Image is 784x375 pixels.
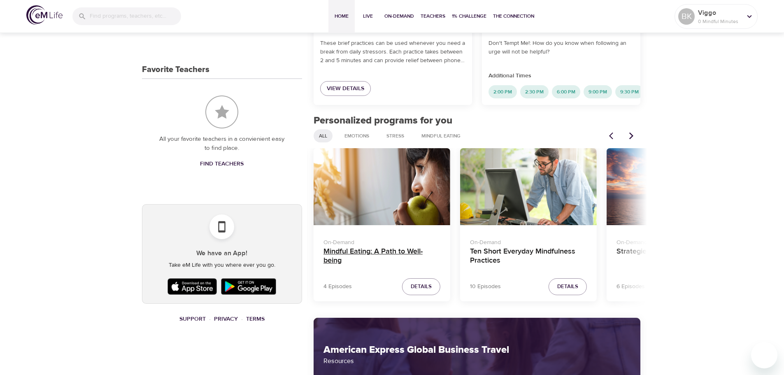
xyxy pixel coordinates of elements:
button: Next items [622,127,640,145]
p: 10 Episodes [470,282,501,291]
h3: Favorite Teachers [142,65,209,75]
span: 9:00 PM [584,89,612,95]
img: Apple App Store [165,276,219,297]
div: 6:00 PM [552,85,580,98]
p: 6 Episodes [616,282,645,291]
a: Find Teachers [197,156,247,172]
p: These brief practices can be used whenever you need a break from daily stressors. Each practice t... [320,39,465,65]
div: 2:30 PM [520,85,549,98]
div: 9:00 PM [584,85,612,98]
span: Details [557,282,578,291]
span: View Details [327,84,364,94]
h4: Strategies to Reduce Stress [616,247,733,267]
a: Support [179,315,206,323]
span: 9:30 PM [615,89,644,95]
div: Mindful Eating [416,129,466,142]
p: Viggo [698,8,742,18]
p: Resources [323,356,631,366]
span: 2:30 PM [520,89,549,95]
p: All your favorite teachers in a convienient easy to find place. [158,135,286,153]
button: Ten Short Everyday Mindfulness Practices [460,148,597,225]
a: Privacy [214,315,238,323]
div: Stress [381,129,409,142]
p: On-Demand [616,235,733,247]
h5: We have an App! [149,249,295,258]
span: The Connection [493,12,534,21]
span: Stress [382,133,409,140]
p: Take eM Life with you where ever you go. [149,261,295,270]
h2: Personalized programs for you [314,115,641,127]
li: · [209,314,211,325]
span: Teachers [421,12,445,21]
li: · [241,314,243,325]
span: 1% Challenge [452,12,486,21]
nav: breadcrumb [142,314,302,325]
span: On-Demand [384,12,414,21]
p: 0 Mindful Minutes [698,18,742,25]
button: Previous items [604,127,622,145]
img: Favorite Teachers [205,95,238,128]
input: Find programs, teachers, etc... [90,7,181,25]
div: Emotions [339,129,375,142]
button: Details [549,278,587,295]
span: Mindful Eating [416,133,465,140]
span: All [314,133,332,140]
img: logo [26,5,63,25]
a: View Details [320,81,371,96]
div: 9:30 PM [615,85,644,98]
h2: American Express Global Business Travel [323,344,631,356]
h4: Mindful Eating: A Path to Well-being [323,247,440,267]
div: All [314,129,333,142]
h4: Ten Short Everyday Mindfulness Practices [470,247,587,267]
span: 2:00 PM [489,89,517,95]
span: Find Teachers [200,159,244,169]
span: Live [358,12,378,21]
p: 4 Episodes [323,282,352,291]
p: On-Demand [470,235,587,247]
button: Details [402,278,440,295]
iframe: Button to launch messaging window [751,342,777,368]
p: Additional Times [489,72,634,80]
span: 6:00 PM [552,89,580,95]
p: On-Demand [323,235,440,247]
button: Mindful Eating: A Path to Well-being [314,148,450,225]
a: Terms [246,315,265,323]
img: Google Play Store [219,276,278,297]
div: BK [678,8,695,25]
button: Strategies to Reduce Stress [607,148,743,225]
p: Don't Tempt Me!: How do you know when following an urge will not be helpful? [489,39,634,56]
span: Details [411,282,432,291]
div: 2:00 PM [489,85,517,98]
span: Emotions [340,133,374,140]
span: Home [332,12,351,21]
